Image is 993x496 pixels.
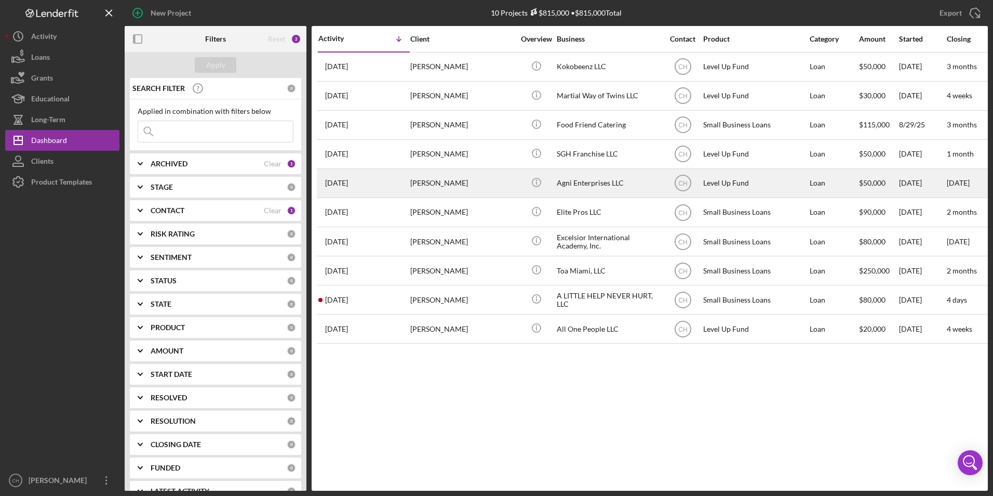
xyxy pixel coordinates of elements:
div: Loan [810,286,858,314]
b: SENTIMENT [151,253,192,262]
b: RESOLVED [151,394,187,402]
button: Product Templates [5,172,119,192]
div: 0 [287,323,296,332]
b: SEARCH FILTER [132,84,185,93]
div: Loan [810,111,858,139]
time: 2025-08-27 15:15 [325,150,348,158]
div: Loan [810,315,858,343]
time: 2025-08-17 04:46 [325,267,348,275]
div: [DATE] [899,140,946,168]
div: Level Up Fund [703,82,807,110]
b: LATEST ACTIVITY [151,487,209,495]
button: CH[PERSON_NAME] [5,470,119,491]
b: CLOSING DATE [151,440,201,449]
div: 0 [287,84,296,93]
time: 1 month [947,149,974,158]
div: 1 [287,159,296,168]
time: 2025-08-26 12:54 [325,179,348,187]
div: Activity [31,26,57,49]
button: Export [929,3,988,23]
div: [PERSON_NAME] [410,82,514,110]
div: 0 [287,487,296,496]
div: Product [703,35,807,43]
div: [PERSON_NAME] [410,199,514,226]
div: Clear [264,206,281,215]
text: CH [678,209,687,216]
span: $20,000 [859,324,885,333]
div: Loan [810,82,858,110]
a: Grants [5,68,119,88]
div: Apply [206,57,225,73]
div: New Project [151,3,191,23]
b: START DATE [151,370,192,378]
div: [DATE] [899,53,946,81]
div: [PERSON_NAME] [410,111,514,139]
b: ARCHIVED [151,160,187,168]
text: CH [678,151,687,158]
div: [DATE] [899,286,946,314]
button: Clients [5,151,119,172]
a: Educational [5,88,119,109]
text: CH [678,180,687,187]
b: AMOUNT [151,347,183,355]
button: Loans [5,47,119,68]
div: [DATE] [899,315,946,343]
div: [DATE] [899,228,946,255]
div: [DATE] [899,257,946,284]
div: 10 Projects • $815,000 Total [491,8,622,17]
div: Contact [663,35,702,43]
div: [PERSON_NAME] [410,228,514,255]
b: CONTACT [151,206,184,215]
div: 1 [287,206,296,215]
b: RISK RATING [151,230,195,238]
button: Long-Term [5,109,119,130]
div: Agni Enterprises LLC [557,169,661,197]
button: New Project [125,3,202,23]
span: $50,000 [859,178,885,187]
div: [PERSON_NAME] [410,286,514,314]
time: 2025-09-01 18:10 [325,92,348,100]
span: $90,000 [859,207,885,216]
div: 0 [287,440,296,449]
div: Amount [859,35,898,43]
div: Level Up Fund [703,140,807,168]
div: Category [810,35,858,43]
div: Started [899,35,946,43]
div: Toa Miami, LLC [557,257,661,284]
text: CH [678,238,687,245]
b: RESOLUTION [151,417,196,425]
div: Elite Pros LLC [557,199,661,226]
div: [PERSON_NAME] [26,470,93,493]
text: CH [678,296,687,304]
div: Business [557,35,661,43]
div: Loan [810,199,858,226]
time: 2025-08-20 16:45 [325,208,348,216]
a: Dashboard [5,130,119,151]
div: 0 [287,276,296,285]
div: Food Friend Catering [557,111,661,139]
div: [PERSON_NAME] [410,53,514,81]
div: Small Business Loans [703,228,807,255]
div: Small Business Loans [703,111,807,139]
div: Small Business Loans [703,286,807,314]
b: Filters [205,35,226,43]
div: Educational [31,88,70,112]
div: 0 [287,393,296,402]
div: 2 [291,34,301,44]
div: Loan [810,257,858,284]
b: FUNDED [151,464,180,472]
time: 2025-09-10 04:36 [325,62,348,71]
a: Activity [5,26,119,47]
div: Loan [810,140,858,168]
div: Clear [264,160,281,168]
div: Loan [810,169,858,197]
div: [DATE] [899,82,946,110]
button: Apply [195,57,236,73]
div: Kokobeenz LLC [557,53,661,81]
div: 0 [287,463,296,473]
text: CH [678,63,687,71]
span: $50,000 [859,62,885,71]
div: 0 [287,416,296,426]
div: Client [410,35,514,43]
